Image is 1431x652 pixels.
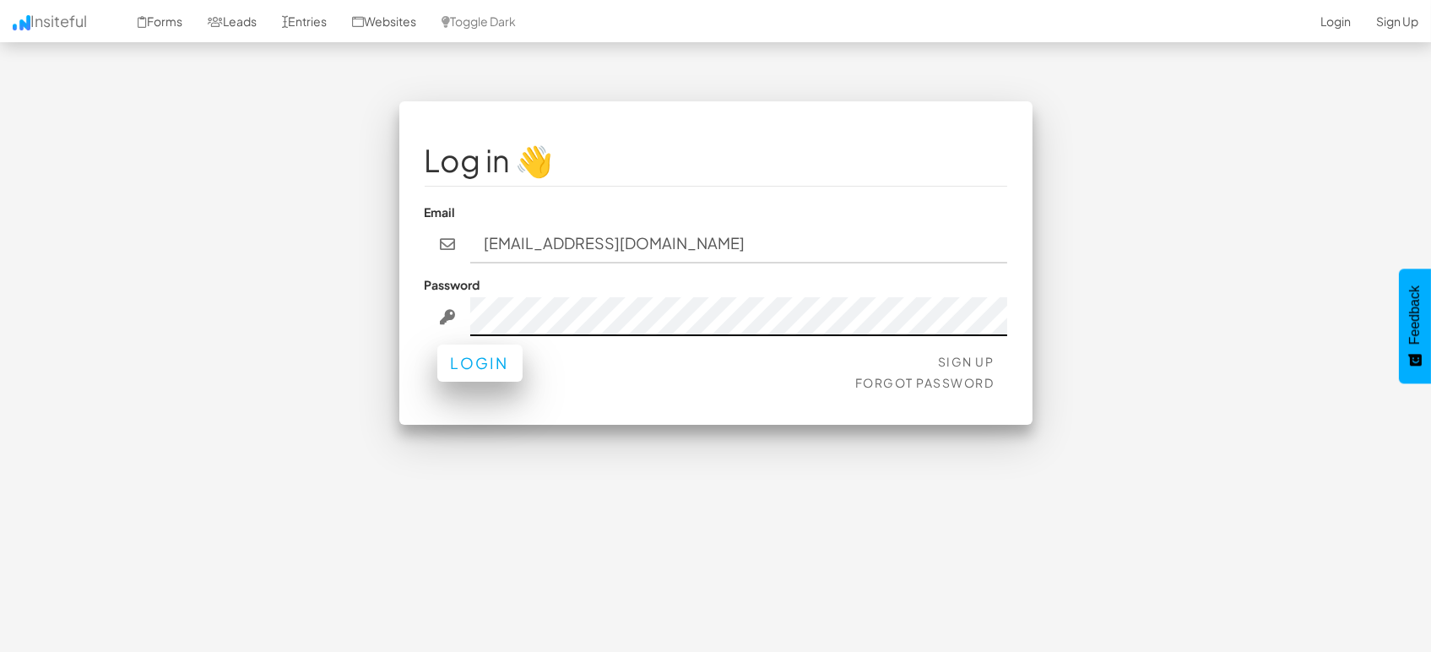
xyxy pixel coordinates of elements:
a: Forgot Password [855,375,995,390]
a: Sign Up [938,354,995,369]
label: Email [425,204,456,220]
button: Login [437,345,523,382]
img: icon.png [13,15,30,30]
input: john@doe.com [470,225,1007,264]
label: Password [425,276,480,293]
span: Feedback [1407,285,1423,345]
h1: Log in 👋 [425,144,1007,177]
button: Feedback - Show survey [1399,269,1431,383]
